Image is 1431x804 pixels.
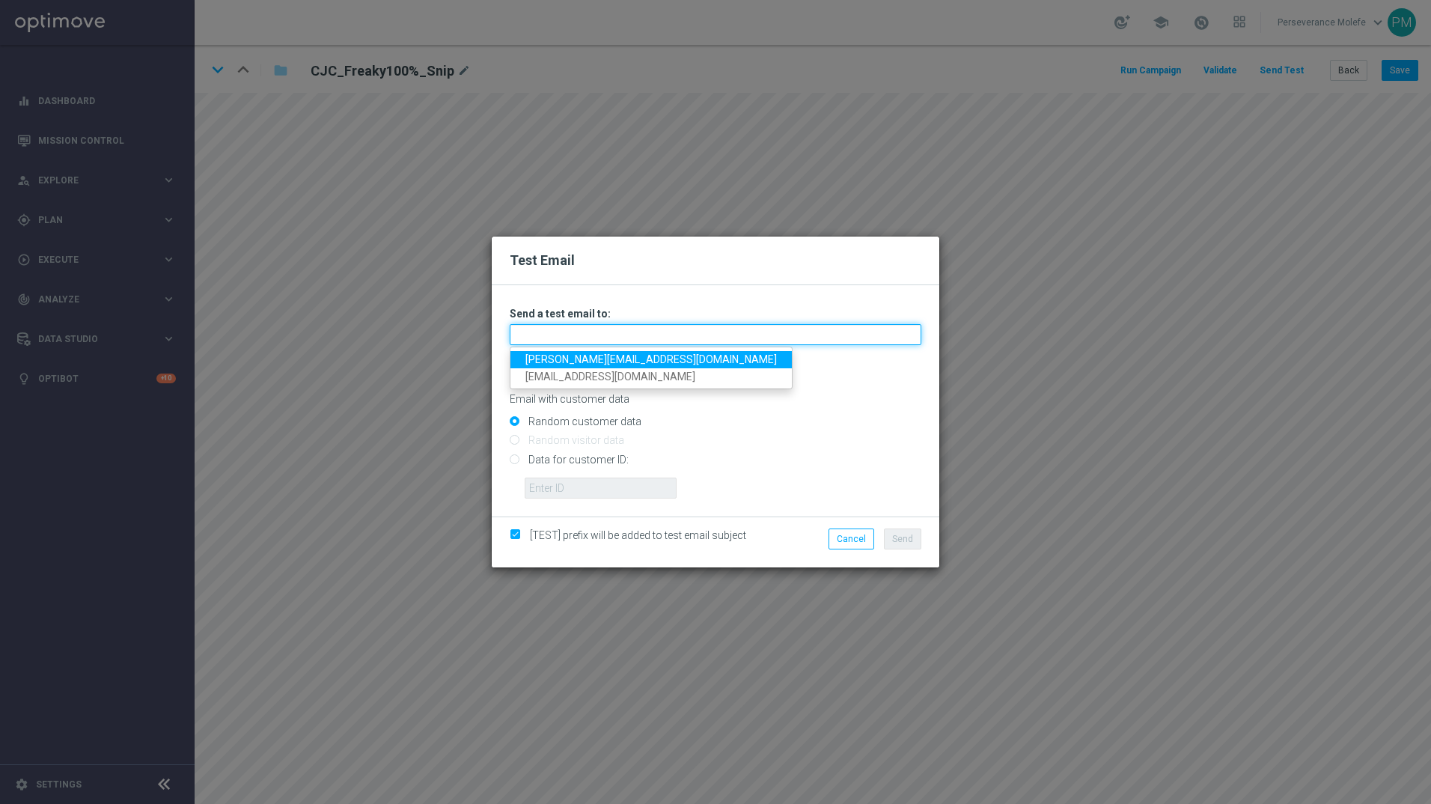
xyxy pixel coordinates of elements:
[510,351,792,368] a: [PERSON_NAME][EMAIL_ADDRESS][DOMAIN_NAME]
[510,368,792,386] a: [EMAIL_ADDRESS][DOMAIN_NAME]
[525,478,677,499] input: Enter ID
[892,534,913,544] span: Send
[884,529,921,549] button: Send
[510,252,921,269] h2: Test Email
[510,392,921,406] p: Email with customer data
[829,529,874,549] button: Cancel
[525,415,641,428] label: Random customer data
[530,529,746,541] span: [TEST] prefix will be added to test email subject
[510,307,921,320] h3: Send a test email to:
